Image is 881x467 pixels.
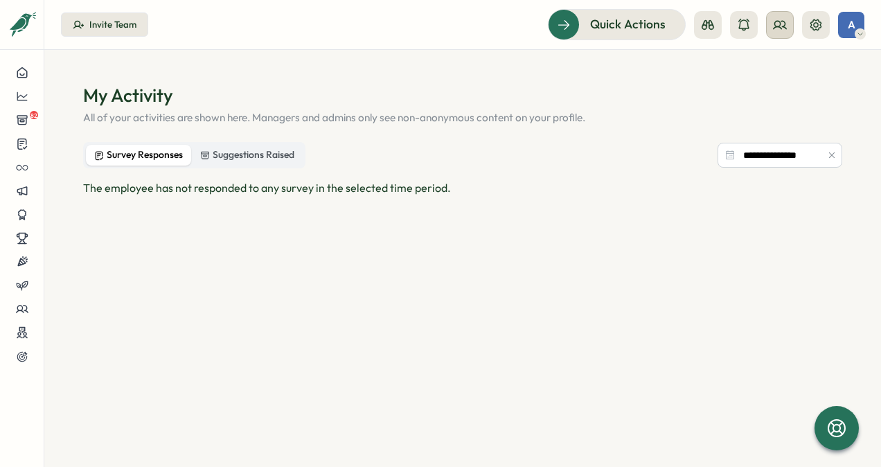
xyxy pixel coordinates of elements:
div: Suggestions Raised [200,148,294,163]
p: All of your activities are shown here. Managers and admins only see non-anonymous content on your... [83,110,842,125]
button: A [838,12,864,38]
span: Quick Actions [590,15,666,33]
h1: My Activity [83,83,842,107]
button: Invite Team [61,12,148,37]
div: Survey Responses [94,148,183,163]
span: 82 [30,111,38,119]
p: The employee has not responded to any survey in the selected time period. [83,179,842,197]
span: A [848,19,855,30]
button: Quick Actions [548,9,686,39]
div: Invite Team [89,19,136,31]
